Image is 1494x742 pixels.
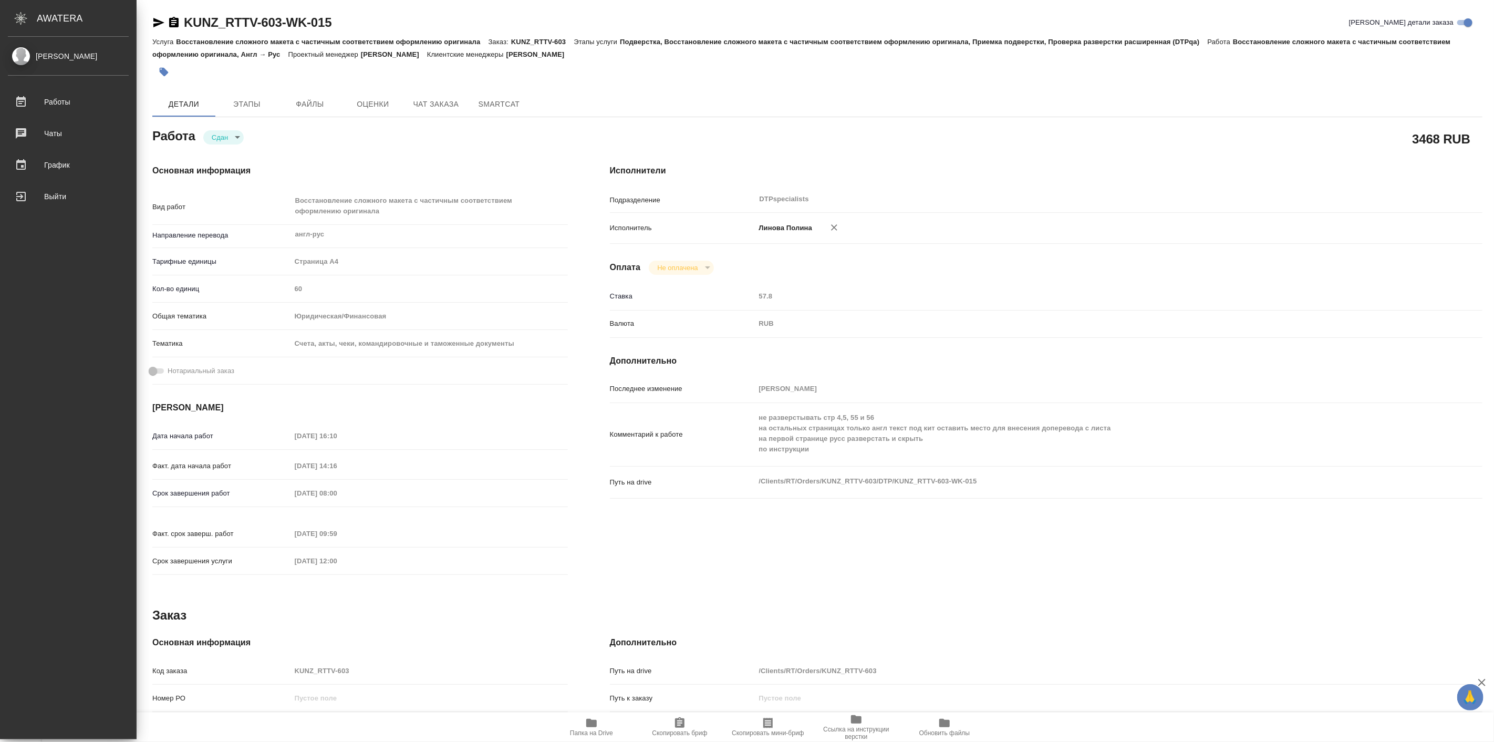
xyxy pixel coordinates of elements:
input: Пустое поле [755,288,1410,304]
p: Клиентские менеджеры [427,50,506,58]
button: Ссылка на инструкции верстки [812,713,900,742]
h4: Основная информация [152,164,568,177]
p: Путь к заказу [610,693,755,704]
span: Нотариальный заказ [168,366,234,376]
div: Сдан [203,130,244,145]
a: Чаты [3,120,134,147]
h2: 3468 RUB [1413,130,1470,148]
button: Скопировать мини-бриф [724,713,812,742]
a: График [3,152,134,178]
p: Восстановление сложного макета с частичным соответствием оформлению оригинала [176,38,488,46]
p: KUNZ_RTTV-603 [511,38,574,46]
span: Оценки [348,98,398,111]
button: Скопировать ссылку [168,16,180,29]
span: Файлы [285,98,335,111]
h4: Основная информация [152,636,568,649]
p: Тематика [152,338,291,349]
h2: Работа [152,126,195,145]
p: Тарифные единицы [152,256,291,267]
div: [PERSON_NAME] [8,50,129,62]
textarea: не разверстывать стр 4,5, 55 и 56 на остальных страницах только англ текст под кит оставить место... [755,409,1410,458]
h4: Дополнительно [610,355,1482,367]
p: Услуга [152,38,176,46]
h2: Заказ [152,607,186,624]
button: Скопировать ссылку для ЯМессенджера [152,16,165,29]
p: Факт. дата начала работ [152,461,291,471]
input: Пустое поле [291,553,383,569]
div: Чаты [8,126,129,141]
input: Пустое поле [291,691,568,706]
p: Последнее изменение [610,384,755,394]
button: Сдан [209,133,231,142]
input: Пустое поле [291,458,383,473]
input: Пустое поле [755,381,1410,396]
button: Скопировать бриф [636,713,724,742]
div: График [8,157,129,173]
p: Номер РО [152,693,291,704]
p: Вид работ [152,202,291,212]
p: Проектный менеджер [288,50,361,58]
input: Пустое поле [291,526,383,541]
div: Страница А4 [291,253,568,271]
p: Исполнитель [610,223,755,233]
p: Дата начала работ [152,431,291,441]
input: Пустое поле [291,663,568,678]
span: Ссылка на инструкции верстки [818,726,894,740]
input: Пустое поле [291,428,383,444]
input: Пустое поле [755,691,1410,706]
button: Обновить файлы [900,713,989,742]
textarea: /Clients/RT/Orders/KUNZ_RTTV-603/DTP/KUNZ_RTTV-603-WK-015 [755,472,1410,490]
h4: [PERSON_NAME] [152,401,568,414]
span: Скопировать мини-бриф [732,729,804,737]
a: KUNZ_RTTV-603-WK-015 [184,15,331,29]
span: [PERSON_NAME] детали заказа [1349,17,1454,28]
div: Сдан [649,261,713,275]
div: Юридическая/Финансовая [291,307,568,325]
button: Не оплачена [654,263,701,272]
p: Факт. срок заверш. работ [152,529,291,539]
p: Валюта [610,318,755,329]
button: Папка на Drive [547,713,636,742]
h4: Исполнители [610,164,1482,177]
div: Счета, акты, чеки, командировочные и таможенные документы [291,335,568,353]
div: AWATERA [37,8,137,29]
p: [PERSON_NAME] [506,50,573,58]
p: Путь на drive [610,477,755,488]
input: Пустое поле [755,663,1410,678]
input: Пустое поле [291,281,568,296]
a: Работы [3,89,134,115]
p: Подразделение [610,195,755,205]
p: Комментарий к работе [610,429,755,440]
span: Детали [159,98,209,111]
button: 🙏 [1457,684,1483,710]
p: Работа [1208,38,1233,46]
span: 🙏 [1461,686,1479,708]
span: Обновить файлы [919,729,970,737]
p: Линова Полина [755,223,813,233]
p: Кол-во единиц [152,284,291,294]
p: Код заказа [152,666,291,676]
p: Этапы услуги [574,38,620,46]
p: Срок завершения услуги [152,556,291,566]
p: Подверстка, Восстановление сложного макета с частичным соответствием оформлению оригинала, Приемк... [620,38,1207,46]
span: Чат заказа [411,98,461,111]
div: Выйти [8,189,129,204]
h4: Дополнительно [610,636,1482,649]
button: Добавить тэг [152,60,175,84]
input: Пустое поле [291,486,383,501]
p: Путь на drive [610,666,755,676]
p: Ставка [610,291,755,302]
span: Папка на Drive [570,729,613,737]
span: Скопировать бриф [652,729,707,737]
span: Этапы [222,98,272,111]
p: Заказ: [489,38,511,46]
a: Выйти [3,183,134,210]
p: Общая тематика [152,311,291,322]
button: Удалить исполнителя [823,216,846,239]
div: RUB [755,315,1410,333]
p: [PERSON_NAME] [361,50,427,58]
h4: Оплата [610,261,641,274]
p: Срок завершения работ [152,488,291,499]
p: Направление перевода [152,230,291,241]
span: SmartCat [474,98,524,111]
